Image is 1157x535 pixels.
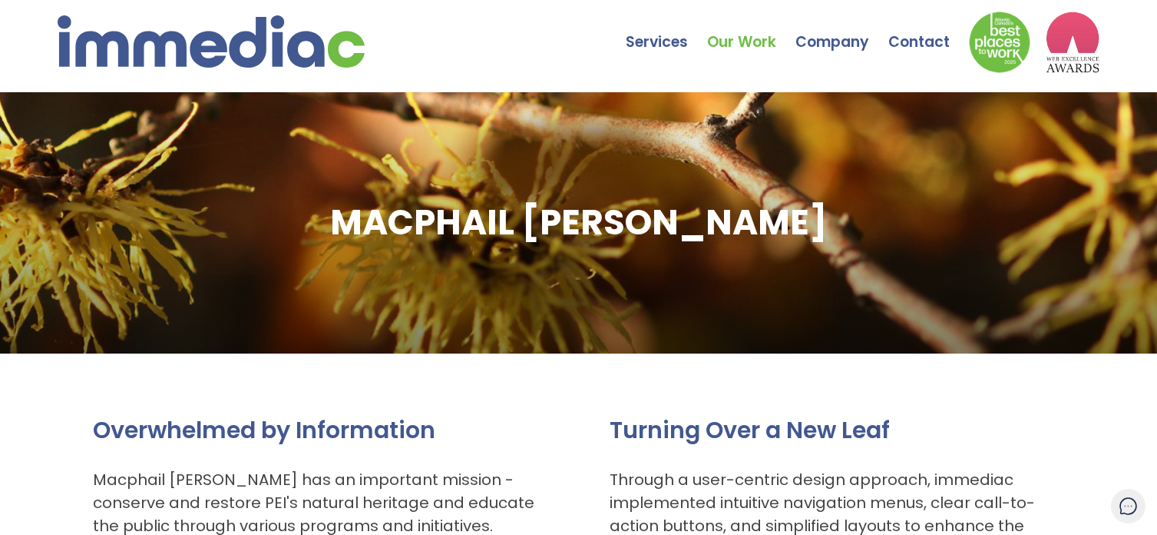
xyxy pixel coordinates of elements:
h2: Turning Over a New Leaf [610,415,1053,445]
a: Services [626,4,707,58]
a: Our Work [707,4,795,58]
a: Company [795,4,888,58]
img: logo2_wea_nobg.webp [1046,12,1099,73]
img: immediac [58,15,365,68]
h2: Overwhelmed by Information [93,415,548,445]
h1: MACPHAIL [PERSON_NAME] [330,201,827,246]
a: Contact [888,4,969,58]
img: Down [969,12,1030,73]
